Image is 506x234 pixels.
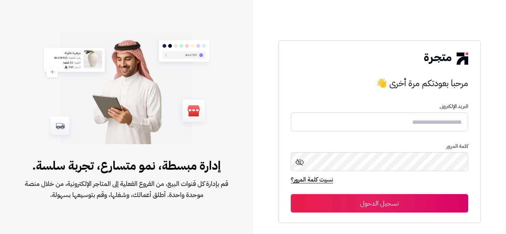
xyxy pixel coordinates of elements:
img: logo-2.png [424,52,468,64]
span: إدارة مبسطة، نمو متسارع، تجربة سلسة. [24,157,229,174]
span: قم بإدارة كل قنوات البيع، من الفروع الفعلية إلى المتاجر الإلكترونية، من خلال منصة موحدة واحدة. أط... [24,178,229,200]
button: تسجيل الدخول [291,194,468,213]
a: نسيت كلمة المرور؟ [291,175,333,186]
h3: مرحبا بعودتكم مرة أخرى 👋 [291,76,468,91]
p: كلمة المرور [291,143,468,149]
p: البريد الإلكترونى [291,104,468,109]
